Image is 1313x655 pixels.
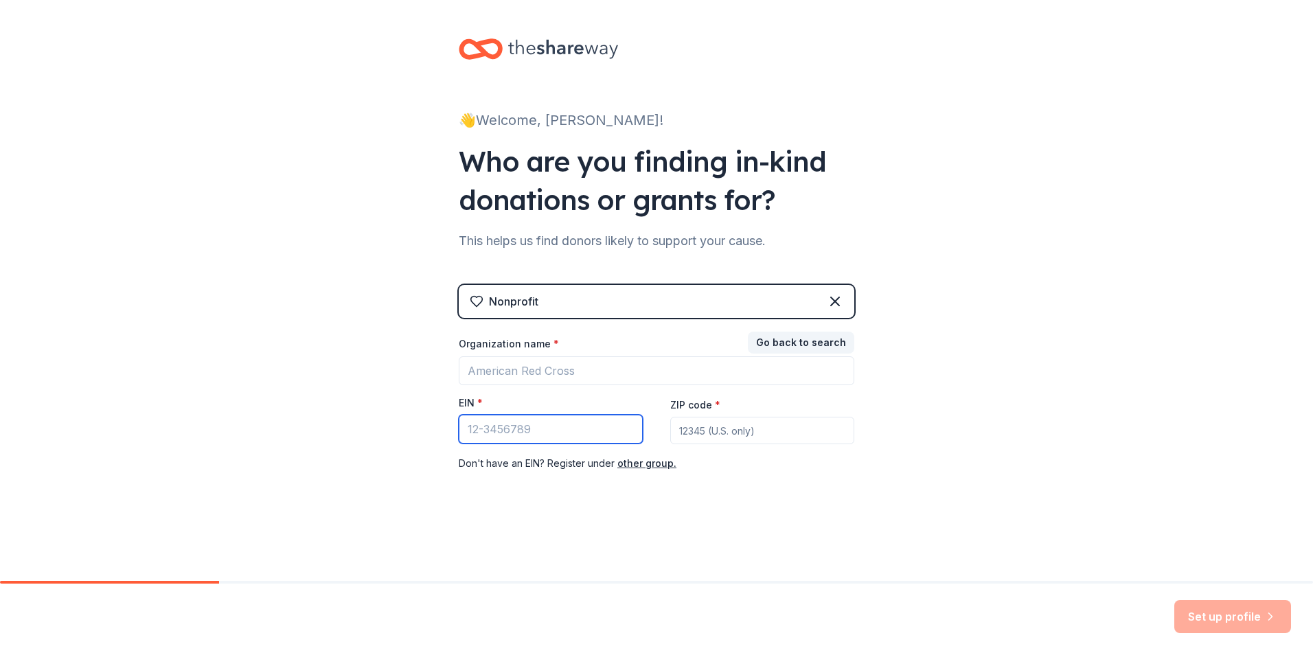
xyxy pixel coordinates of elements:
div: 👋 Welcome, [PERSON_NAME]! [459,109,854,131]
button: Go back to search [748,332,854,354]
label: Organization name [459,337,559,351]
input: 12-3456789 [459,415,643,444]
div: Don ' t have an EIN? Register under [459,455,854,472]
button: other group. [617,455,676,472]
label: ZIP code [670,398,720,412]
div: Who are you finding in-kind donations or grants for? [459,142,854,219]
input: American Red Cross [459,356,854,385]
div: Nonprofit [489,293,538,310]
div: This helps us find donors likely to support your cause. [459,230,854,252]
input: 12345 (U.S. only) [670,417,854,444]
label: EIN [459,396,483,410]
